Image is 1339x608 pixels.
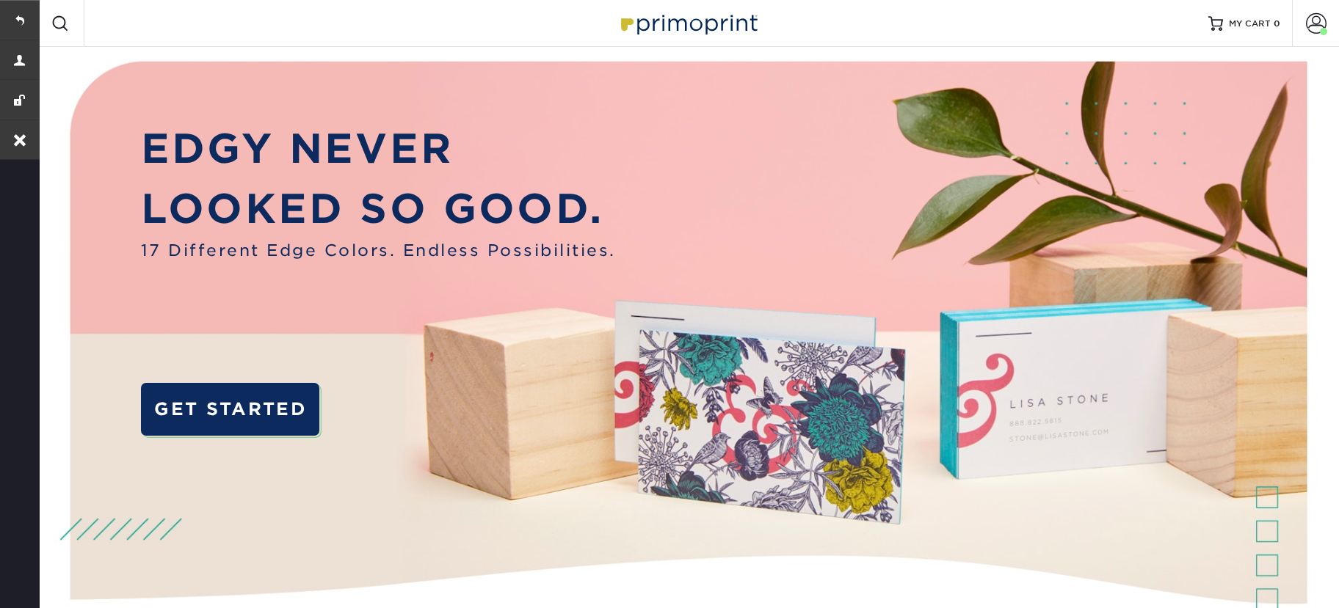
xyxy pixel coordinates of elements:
[141,383,320,436] a: GET STARTED
[614,7,761,39] img: Primoprint
[1274,18,1280,29] span: 0
[141,238,616,263] span: 17 Different Edge Colors. Endless Possibilities.
[141,178,616,238] p: LOOKED SO GOOD.
[1229,18,1271,30] span: MY CART
[141,118,616,178] p: EDGY NEVER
